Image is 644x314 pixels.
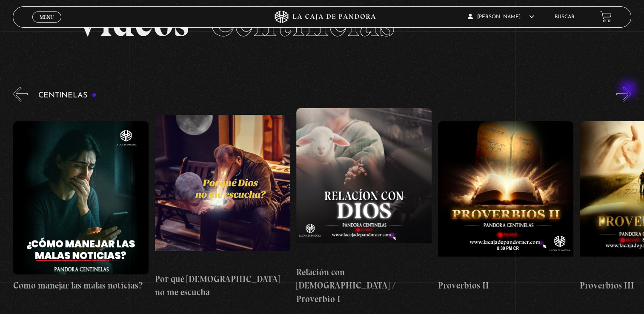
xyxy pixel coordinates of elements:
[438,279,573,292] h4: Proverbios II
[13,279,149,292] h4: Como manejar las malas noticias?
[296,265,432,306] h4: Relación con [DEMOGRAPHIC_DATA] / Proverbio I
[616,87,631,102] button: Next
[600,11,612,23] a: View your shopping cart
[155,272,290,299] h4: Por qué [DEMOGRAPHIC_DATA] no me escucha
[13,87,28,102] button: Previous
[155,108,290,306] a: Por qué [DEMOGRAPHIC_DATA] no me escucha
[37,22,57,28] span: Cerrar
[75,2,570,43] h2: Videos
[40,14,54,20] span: Menu
[13,108,149,306] a: Como manejar las malas noticias?
[438,108,573,306] a: Proverbios II
[468,14,534,20] span: [PERSON_NAME]
[296,108,432,306] a: Relación con [DEMOGRAPHIC_DATA] / Proverbio I
[38,91,97,100] h3: Centinelas
[555,14,575,20] a: Buscar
